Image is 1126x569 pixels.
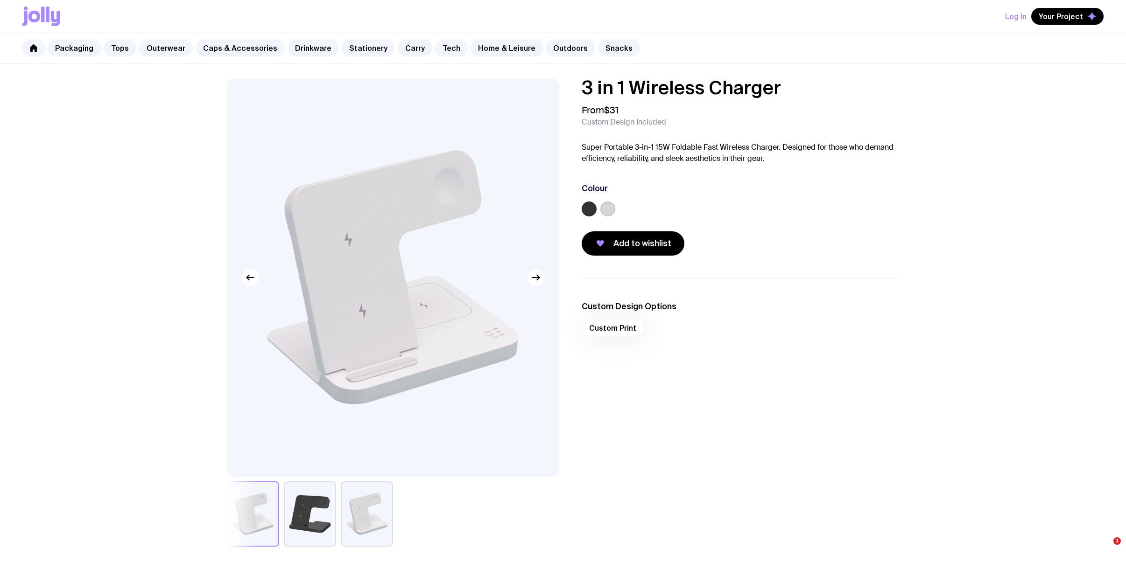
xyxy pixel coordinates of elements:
h1: 3 in 1 Wireless Charger [582,78,899,97]
span: Custom Design Included [582,118,666,127]
h3: Custom Design Options [582,301,899,312]
a: Stationery [342,40,395,56]
a: Outdoors [546,40,595,56]
h3: Colour [582,183,608,194]
span: $31 [604,104,619,116]
p: Super Portable 3-in-1 15W Foldable Fast Wireless Charger. Designed for those who demand efficienc... [582,142,899,164]
a: Snacks [598,40,640,56]
a: Tops [104,40,136,56]
button: Add to wishlist [582,231,684,256]
span: From [582,104,619,116]
a: Drinkware [288,40,339,56]
button: Your Project [1031,8,1104,25]
span: Your Project [1039,12,1083,21]
a: Outerwear [139,40,193,56]
iframe: Intercom live chat [1094,537,1117,560]
a: Home & Leisure [471,40,543,56]
a: Carry [398,40,432,56]
a: Packaging [48,40,101,56]
span: 1 [1113,537,1121,545]
button: Log In [1005,8,1027,25]
span: Add to wishlist [613,238,671,249]
a: Caps & Accessories [196,40,285,56]
a: Tech [435,40,468,56]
